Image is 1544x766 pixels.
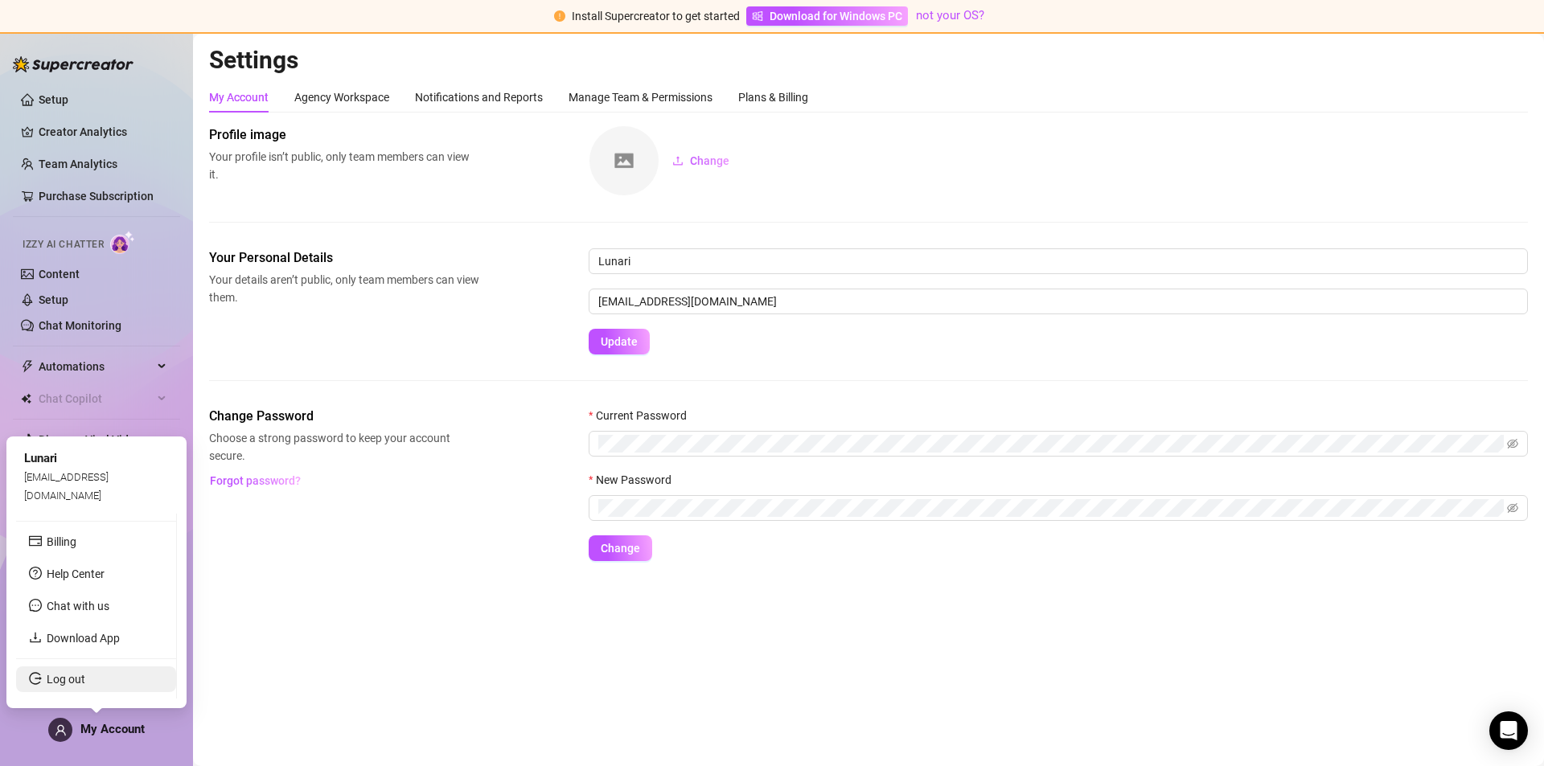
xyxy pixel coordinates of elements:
span: Install Supercreator to get started [572,10,740,23]
a: Discover Viral Videos [39,433,147,446]
button: Change [659,148,742,174]
a: Download for Windows PC [746,6,908,26]
span: exclamation-circle [554,10,565,22]
button: Forgot password? [209,468,301,494]
input: New Password [598,499,1504,517]
label: New Password [589,471,682,489]
a: Content [39,268,80,281]
span: Lunari [24,451,57,465]
a: Download App [47,632,120,645]
label: Current Password [589,407,697,424]
img: logo-BBDzfeDw.svg [13,56,133,72]
span: Chat with us [47,600,109,612]
div: Plans & Billing [738,88,808,106]
img: Chat Copilot [21,393,31,404]
span: Profile image [209,125,479,145]
a: not your OS? [916,8,984,23]
span: windows [752,10,763,22]
a: Log out [47,673,85,686]
span: upload [672,155,684,166]
span: Chat Copilot [39,386,153,412]
a: Help Center [47,567,105,580]
span: Your details aren’t public, only team members can view them. [209,271,479,306]
span: user [55,724,67,736]
li: Billing [16,529,176,555]
a: Setup [39,93,68,106]
span: Automations [39,354,153,379]
a: Chat Monitoring [39,319,121,332]
button: Change [589,535,652,561]
span: Forgot password? [210,474,301,487]
div: Manage Team & Permissions [569,88,712,106]
li: Log out [16,666,176,692]
span: Choose a strong password to keep your account secure. [209,429,479,465]
div: Notifications and Reports [415,88,543,106]
span: eye-invisible [1507,438,1518,449]
span: Update [601,335,638,348]
span: Your profile isn’t public, only team members can view it. [209,148,479,183]
span: [EMAIL_ADDRESS][DOMAIN_NAME] [24,471,109,501]
a: Purchase Subscription [39,190,154,203]
div: My Account [209,88,269,106]
span: Izzy AI Chatter [23,237,104,252]
span: message [29,599,42,612]
input: Enter name [589,248,1528,274]
span: eye-invisible [1507,502,1518,514]
div: Open Intercom Messenger [1489,711,1528,750]
button: Update [589,329,650,354]
span: Change Password [209,407,479,426]
span: Download for Windows PC [770,7,902,25]
input: Enter new email [589,289,1528,314]
a: Creator Analytics [39,119,167,145]
span: Change [601,542,640,555]
span: Your Personal Details [209,248,479,268]
a: Setup [39,293,68,306]
img: square-placeholder.png [589,126,659,195]
span: My Account [80,722,145,736]
div: Agency Workspace [294,88,389,106]
span: Change [690,154,729,167]
span: thunderbolt [21,360,34,373]
input: Current Password [598,435,1504,453]
img: AI Chatter [110,231,135,254]
a: Billing [47,535,76,548]
h2: Settings [209,45,1528,76]
a: Team Analytics [39,158,117,170]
